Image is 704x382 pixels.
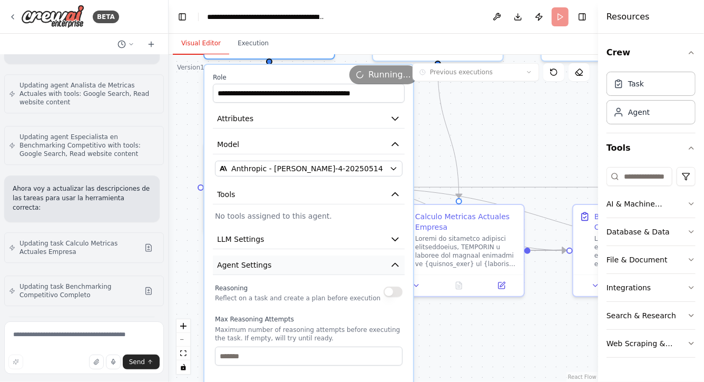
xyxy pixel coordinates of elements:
[213,135,405,154] button: Model
[607,310,676,321] div: Search & Research
[19,282,130,299] span: Updating task Benchmarking Competitivo Completo
[628,79,644,89] div: Task
[628,107,650,117] div: Agent
[607,330,696,357] button: Web Scraping & Browsing
[437,279,482,292] button: No output available
[106,355,121,369] button: Click to speak your automation idea
[483,279,520,292] button: Open in side panel
[607,274,696,301] button: Integrations
[215,161,403,177] button: Anthropic - [PERSON_NAME]-4-20250514
[177,333,190,347] button: zoom out
[13,184,151,212] p: Ahora voy a actualizar las descripciones de las tareas para usar la herramienta correcta:
[607,38,696,67] button: Crew
[433,66,464,198] g: Edge from be6311d8-8039-4e2e-ab43-8eaa43824f78 to eba4fee7-a007-4483-93f1-492a666b0a76
[607,338,687,349] div: Web Scraping & Browsing
[21,5,84,28] img: Logo
[19,239,130,256] span: Updating task Calculo Metricas Actuales Empresa
[217,189,236,200] span: Tools
[607,227,670,237] div: Database & Data
[177,319,190,333] button: zoom in
[213,230,405,249] button: LLM Settings
[177,63,204,72] div: Version 1
[607,246,696,273] button: File & Document
[229,33,277,55] button: Execution
[215,326,403,342] p: Maximum number of reasoning attempts before executing the task. If empty, will try until ready.
[607,163,696,366] div: Tools
[215,315,403,324] label: Max Reasoning Attempts
[231,163,383,174] span: Anthropic - claude-sonnet-4-20250514
[217,139,239,150] span: Model
[607,190,696,218] button: AI & Machine Learning
[19,133,159,158] span: Updating agent Especialista en Benchmarking Competitivo with tools: Google Search, Read website c...
[217,234,265,244] span: LLM Settings
[177,360,190,374] button: toggle interactivity
[607,302,696,329] button: Search & Research
[143,38,160,51] button: Start a new chat
[575,9,590,24] button: Hide right sidebar
[607,218,696,246] button: Database & Data
[213,109,405,129] button: Attributes
[217,260,271,270] span: Agent Settings
[113,38,139,51] button: Switch to previous chat
[93,11,119,23] div: BETA
[123,355,160,369] button: Send
[207,12,326,22] nav: breadcrumb
[215,211,403,221] p: No tools assigned to this agent.
[607,199,687,209] div: AI & Machine Learning
[607,67,696,133] div: Crew
[177,319,190,374] div: React Flow controls
[213,256,405,275] button: Agent Settings
[8,355,23,369] button: Improve this prompt
[430,68,493,76] span: Previous executions
[393,204,525,297] div: Calculo Metricas Actuales EmpresaLoremi do sitametco adipisci elitseddoeius, TEMPORIN u laboree d...
[415,211,517,232] div: Calculo Metricas Actuales Empresa
[607,254,668,265] div: File & Document
[173,33,229,55] button: Visual Editor
[89,355,104,369] button: Upload files
[413,63,539,81] button: Previous executions
[572,204,704,297] div: Benchmarking Competitivo CompletoLoremi dol sitametc a elitseddo eiusmodte, incididuntu l etdolor...
[215,294,380,302] p: Reflect on a task and create a plan before execution
[213,185,405,204] button: Tools
[415,234,517,268] div: Loremi do sitametco adipisci elitseddoeius, TEMPORIN u laboree dol magnaal enimadmi ve {quisnos_e...
[368,68,411,81] span: Running...
[215,285,248,292] span: Reasoning
[19,81,159,106] span: Updating agent Analista de Metricas Actuales with tools: Google Search, Read website content
[607,11,650,23] h4: Resources
[607,133,696,163] button: Tools
[568,374,597,380] a: React Flow attribution
[129,358,145,366] span: Send
[175,9,190,24] button: Hide left sidebar
[217,113,253,124] span: Attributes
[607,282,651,293] div: Integrations
[177,347,190,360] button: fit view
